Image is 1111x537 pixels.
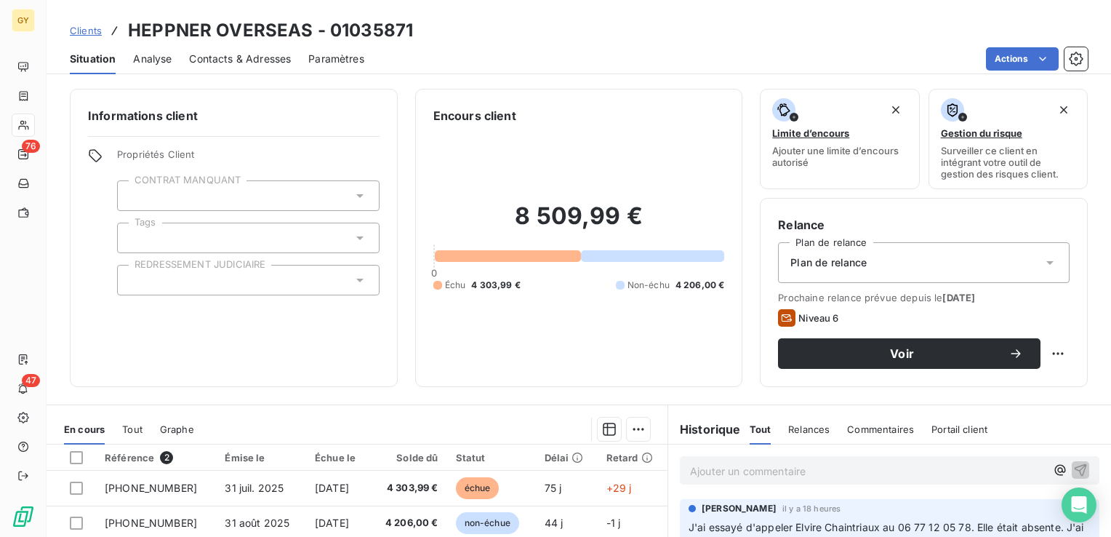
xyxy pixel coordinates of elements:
[128,17,413,44] h3: HEPPNER OVERSEAS - 01035871
[627,279,670,292] span: Non-échu
[931,423,987,435] span: Portail client
[986,47,1059,71] button: Actions
[129,231,141,244] input: Ajouter une valeur
[456,452,527,464] div: Statut
[70,52,116,66] span: Situation
[750,423,771,435] span: Tout
[778,216,1070,234] h6: Relance
[433,107,516,124] h6: Encours client
[315,482,349,494] span: [DATE]
[788,423,830,435] span: Relances
[160,451,173,464] span: 2
[225,517,289,529] span: 31 août 2025
[798,312,838,324] span: Niveau 6
[70,23,102,38] a: Clients
[456,477,500,499] span: échue
[941,127,1022,139] span: Gestion du risque
[778,338,1040,369] button: Voir
[445,279,466,292] span: Échu
[70,25,102,36] span: Clients
[471,279,521,292] span: 4 303,99 €
[790,255,867,270] span: Plan de relance
[12,9,35,32] div: GY
[379,516,438,530] span: 4 206,00 €
[545,517,563,529] span: 44 j
[133,52,172,66] span: Analyse
[225,452,297,464] div: Émise le
[122,423,143,435] span: Tout
[545,482,562,494] span: 75 j
[225,482,284,494] span: 31 juil. 2025
[668,421,741,438] h6: Historique
[105,451,208,464] div: Référence
[12,505,35,528] img: Logo LeanPay
[308,52,364,66] span: Paramètres
[315,452,361,464] div: Échue le
[1062,488,1096,522] div: Open Intercom Messenger
[702,502,777,515] span: [PERSON_NAME]
[105,517,197,529] span: [PHONE_NUMBER]
[160,423,194,435] span: Graphe
[606,452,659,464] div: Retard
[189,52,291,66] span: Contacts & Adresses
[129,189,141,202] input: Ajouter une valeur
[941,145,1075,180] span: Surveiller ce client en intégrant votre outil de gestion des risques client.
[22,140,40,153] span: 76
[942,292,975,303] span: [DATE]
[22,374,40,387] span: 47
[431,267,437,279] span: 0
[772,127,849,139] span: Limite d’encours
[606,517,621,529] span: -1 j
[760,89,919,189] button: Limite d’encoursAjouter une limite d’encours autorisé
[928,89,1088,189] button: Gestion du risqueSurveiller ce client en intégrant votre outil de gestion des risques client.
[315,517,349,529] span: [DATE]
[606,482,632,494] span: +29 j
[433,202,725,245] h2: 8 509,99 €
[88,107,380,124] h6: Informations client
[379,481,438,496] span: 4 303,99 €
[117,148,380,169] span: Propriétés Client
[847,423,914,435] span: Commentaires
[105,482,197,494] span: [PHONE_NUMBER]
[675,279,725,292] span: 4 206,00 €
[782,504,841,513] span: il y a 18 heures
[456,512,519,534] span: non-échue
[379,452,438,464] div: Solde dû
[778,292,1070,303] span: Prochaine relance prévue depuis le
[64,423,105,435] span: En cours
[129,274,141,287] input: Ajouter une valeur
[772,145,907,168] span: Ajouter une limite d’encours autorisé
[545,452,589,464] div: Délai
[795,348,1008,359] span: Voir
